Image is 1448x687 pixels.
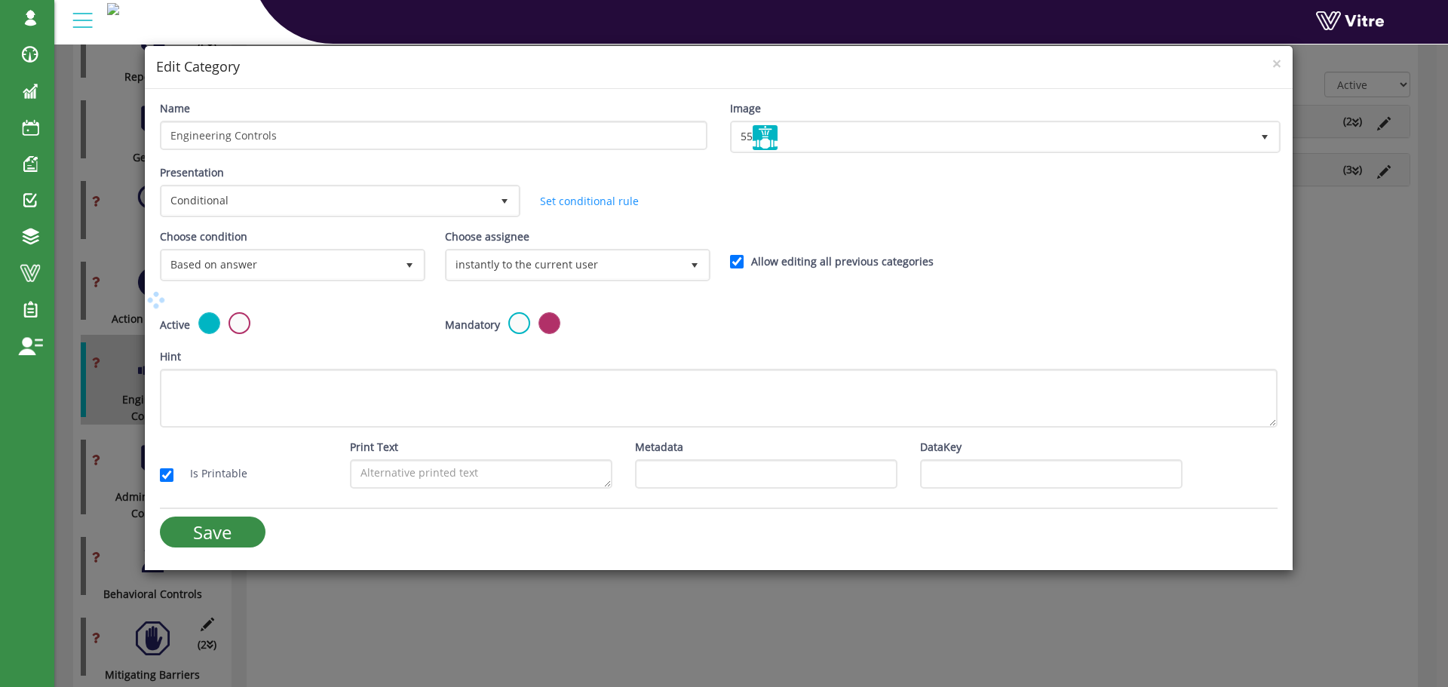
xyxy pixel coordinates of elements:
[1251,123,1278,150] span: select
[160,100,190,117] label: Name
[751,253,934,270] label: Allow editing all previous categories
[396,251,423,278] span: select
[445,228,529,245] label: Choose assignee
[160,228,247,245] label: Choose condition
[160,317,190,333] label: Active
[156,57,1281,77] h4: Edit Category
[162,187,491,214] span: Conditional
[753,125,778,150] img: WizardIcon55.png
[162,251,396,278] span: Based on answer
[681,251,708,278] span: select
[160,164,224,181] label: Presentation
[920,439,962,455] label: DataKey
[540,194,639,208] a: Set conditional rule
[447,251,681,278] span: instantly to the current user
[1272,53,1281,74] span: ×
[175,465,247,482] label: Is Printable
[160,348,181,365] label: Hint
[1272,56,1281,72] button: Close
[635,439,683,455] label: Metadata
[350,439,398,455] label: Print Text
[445,317,500,333] label: Mandatory
[160,517,265,547] input: Save
[732,123,1251,150] span: 55
[730,100,761,117] label: Image
[491,187,518,214] span: select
